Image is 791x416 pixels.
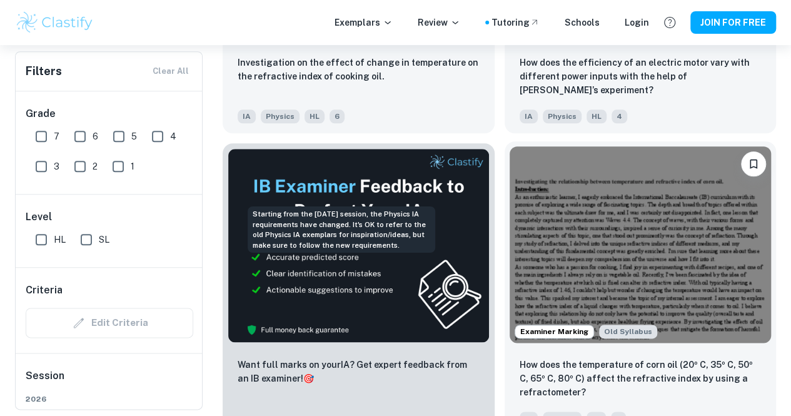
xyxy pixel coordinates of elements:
span: 4 [612,109,627,123]
p: Review [418,16,460,29]
span: SL [99,233,109,246]
h6: Level [26,210,193,225]
h6: Grade [26,106,193,121]
span: 6 [330,109,345,123]
img: Clastify logo [15,10,94,35]
span: 2 [93,160,98,173]
span: HL [54,233,66,246]
span: 3 [54,160,59,173]
h6: Filters [26,63,62,80]
span: 🎯 [303,373,314,383]
div: Starting from the May 2025 session, the Physics IA requirements have changed. It's OK to refer to... [599,325,657,338]
img: Thumbnail [228,148,490,343]
span: 7 [54,129,59,143]
p: Investigation on the effect of change in temperature on the refractive index of cooking oil. [238,56,480,83]
span: HL [587,109,607,123]
a: Schools [565,16,600,29]
span: 6 [93,129,98,143]
p: How does the efficiency of an electric motor vary with different power inputs with the help of jo... [520,56,762,97]
span: Physics [543,109,582,123]
button: Help and Feedback [659,12,680,33]
span: 2026 [26,393,193,405]
div: Starting from the [DATE] session, the Physics IA requirements have changed. It's OK to refer to t... [248,206,435,253]
span: Examiner Marking [515,326,593,337]
p: How does the temperature of corn oil (20º C, 35º C, 50º C, 65º C, 80º C) affect the refractive in... [520,358,762,399]
a: Tutoring [491,16,540,29]
p: Want full marks on your IA ? Get expert feedback from an IB examiner! [238,358,480,385]
h6: Criteria [26,283,63,298]
h6: Session [26,368,193,393]
span: Physics [261,109,300,123]
a: Login [625,16,649,29]
span: HL [305,109,325,123]
div: Criteria filters are unavailable when searching by topic [26,308,193,338]
span: 4 [170,129,176,143]
span: IA [520,109,538,123]
span: 1 [131,160,134,173]
span: IA [238,109,256,123]
button: Please log in to bookmark exemplars [741,151,766,176]
button: JOIN FOR FREE [690,11,776,34]
p: Exemplars [335,16,393,29]
span: 5 [131,129,137,143]
span: Old Syllabus [599,325,657,338]
img: Physics IA example thumbnail: How does the temperature of corn oil (20 [510,146,772,343]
